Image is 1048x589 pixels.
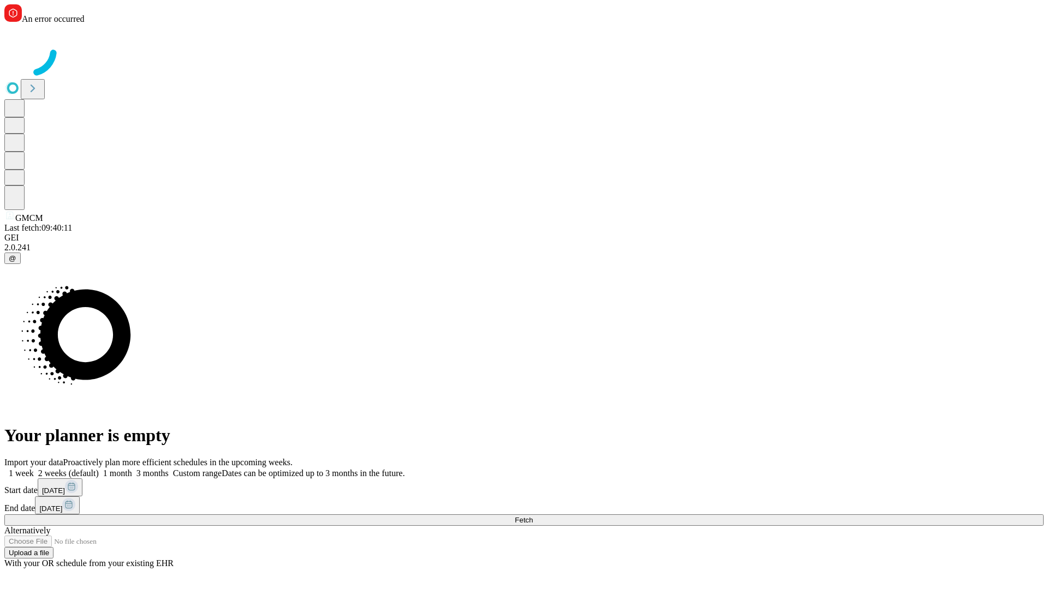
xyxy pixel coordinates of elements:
[4,547,53,558] button: Upload a file
[4,526,50,535] span: Alternatively
[63,458,293,467] span: Proactively plan more efficient schedules in the upcoming weeks.
[9,254,16,262] span: @
[15,213,43,223] span: GMCM
[4,223,72,232] span: Last fetch: 09:40:11
[4,425,1044,446] h1: Your planner is empty
[38,478,82,496] button: [DATE]
[4,458,63,467] span: Import your data
[222,468,404,478] span: Dates can be optimized up to 3 months in the future.
[136,468,169,478] span: 3 months
[4,253,21,264] button: @
[42,486,65,495] span: [DATE]
[173,468,222,478] span: Custom range
[4,478,1044,496] div: Start date
[515,516,533,524] span: Fetch
[4,514,1044,526] button: Fetch
[9,468,34,478] span: 1 week
[4,496,1044,514] div: End date
[4,233,1044,243] div: GEI
[4,243,1044,253] div: 2.0.241
[103,468,132,478] span: 1 month
[35,496,80,514] button: [DATE]
[4,558,174,568] span: With your OR schedule from your existing EHR
[39,504,62,513] span: [DATE]
[38,468,99,478] span: 2 weeks (default)
[22,14,85,23] span: An error occurred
